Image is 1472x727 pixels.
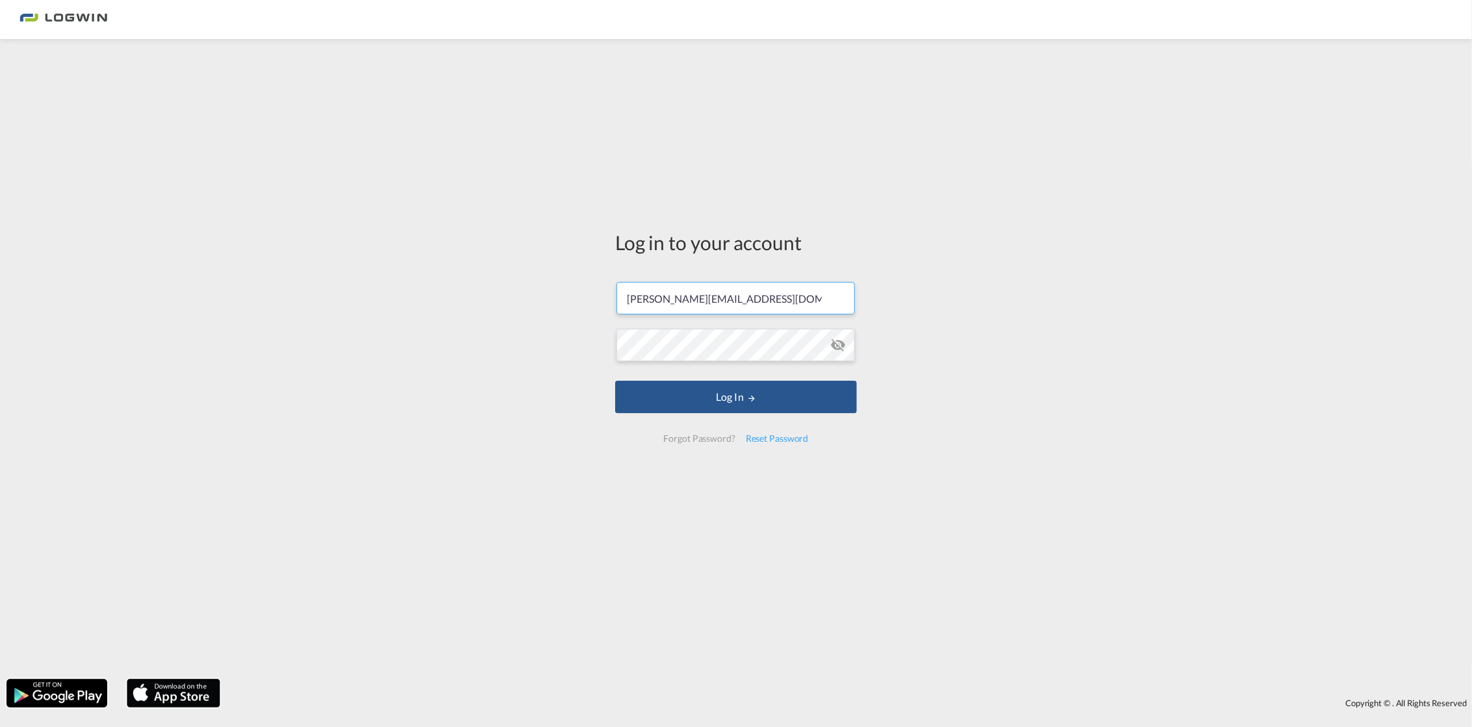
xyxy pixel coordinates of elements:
[125,678,222,709] img: apple.png
[5,678,108,709] img: google.png
[658,427,740,450] div: Forgot Password?
[616,282,855,314] input: Enter email/phone number
[19,5,107,34] img: 2761ae10d95411efa20a1f5e0282d2d7.png
[741,427,814,450] div: Reset Password
[615,229,857,256] div: Log in to your account
[227,692,1472,714] div: Copyright © . All Rights Reserved
[615,381,857,413] button: LOGIN
[830,337,846,353] md-icon: icon-eye-off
